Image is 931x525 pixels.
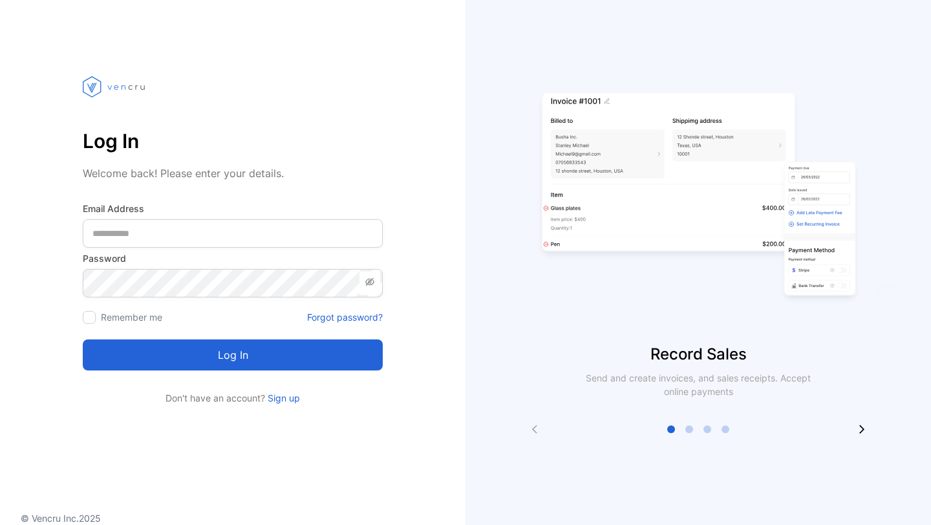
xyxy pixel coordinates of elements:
a: Forgot password? [307,310,383,324]
label: Remember me [101,312,162,323]
p: Don't have an account? [83,391,383,405]
p: Welcome back! Please enter your details. [83,166,383,181]
label: Email Address [83,202,383,215]
label: Password [83,252,383,265]
button: Log in [83,339,383,370]
a: Sign up [265,392,300,403]
p: Log In [83,125,383,156]
p: Record Sales [465,343,931,366]
p: Send and create invoices, and sales receipts. Accept online payments [574,371,822,398]
img: slider image [537,52,860,343]
img: vencru logo [83,52,147,122]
